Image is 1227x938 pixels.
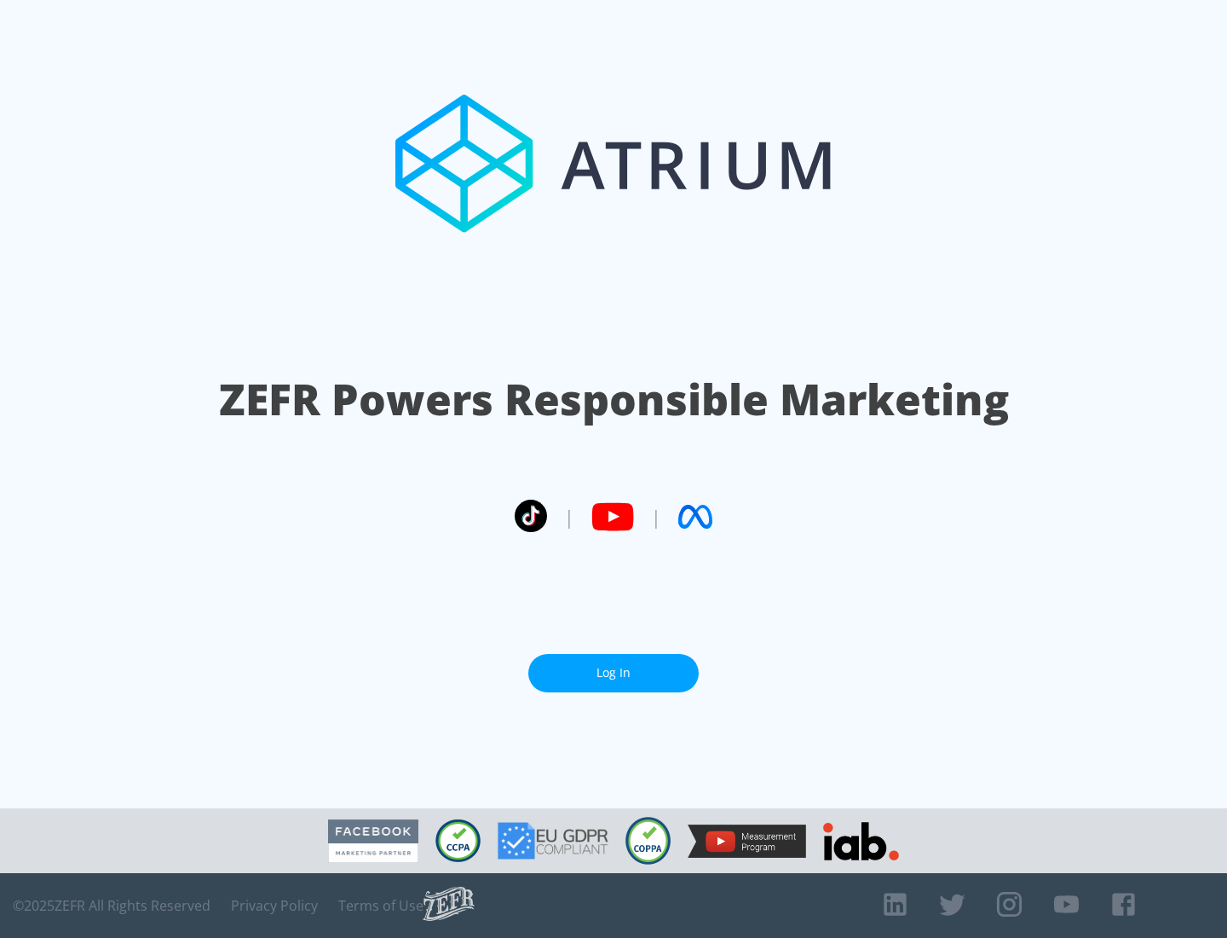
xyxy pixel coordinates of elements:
a: Log In [528,654,699,692]
span: | [651,504,661,530]
img: YouTube Measurement Program [688,825,806,858]
span: | [564,504,574,530]
img: GDPR Compliant [498,822,608,860]
img: IAB [823,822,899,860]
h1: ZEFR Powers Responsible Marketing [219,370,1009,429]
a: Terms of Use [338,897,423,914]
img: COPPA Compliant [625,817,671,865]
img: Facebook Marketing Partner [328,819,418,863]
a: Privacy Policy [231,897,318,914]
img: CCPA Compliant [435,819,481,862]
span: © 2025 ZEFR All Rights Reserved [13,897,210,914]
